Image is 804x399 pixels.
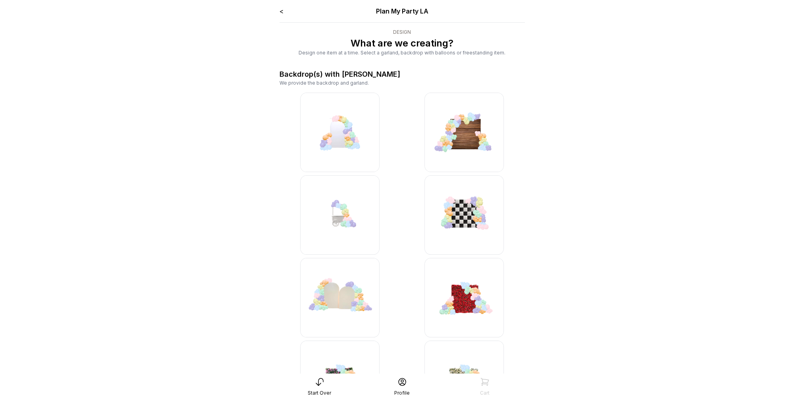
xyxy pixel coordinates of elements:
[300,93,380,172] img: -
[308,390,331,396] div: Start Over
[280,7,283,15] a: <
[300,258,380,337] img: -
[424,93,504,172] img: -
[280,80,525,86] div: We provide the backdrop and garland.
[280,29,525,35] div: Design
[280,50,525,56] div: Design one item at a time. Select a garland, backdrop with balloons or freestanding item.
[280,69,400,80] div: Backdrop(s) with [PERSON_NAME]
[480,390,490,396] div: Cart
[424,175,504,255] img: -
[394,390,410,396] div: Profile
[300,175,380,255] img: -
[424,258,504,337] img: -
[280,37,525,50] p: What are we creating?
[328,6,476,16] div: Plan My Party LA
